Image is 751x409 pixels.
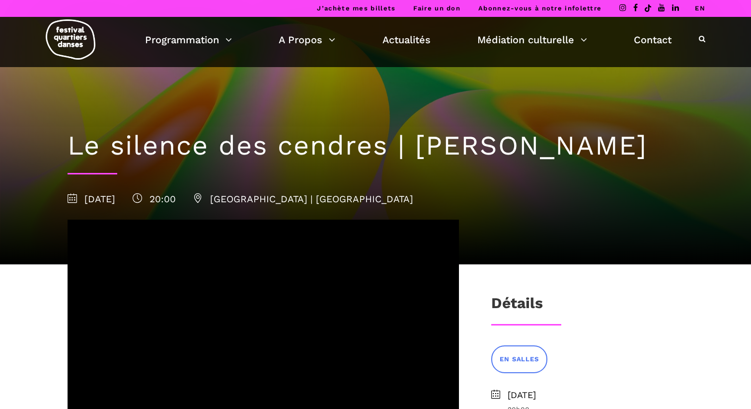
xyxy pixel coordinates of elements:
[413,4,460,12] a: Faire un don
[491,345,547,373] a: EN SALLES
[695,4,705,12] a: EN
[317,4,395,12] a: J’achète mes billets
[382,31,431,48] a: Actualités
[68,193,115,205] span: [DATE]
[491,294,543,319] h3: Détails
[478,4,601,12] a: Abonnez-vous à notre infolettre
[145,31,232,48] a: Programmation
[477,31,587,48] a: Médiation culturelle
[68,130,683,162] h1: Le silence des cendres | [PERSON_NAME]
[46,19,95,60] img: logo-fqd-med
[193,193,413,205] span: [GEOGRAPHIC_DATA] | [GEOGRAPHIC_DATA]
[279,31,335,48] a: A Propos
[634,31,672,48] a: Contact
[508,388,683,403] span: [DATE]
[500,354,538,365] span: EN SALLES
[133,193,176,205] span: 20:00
